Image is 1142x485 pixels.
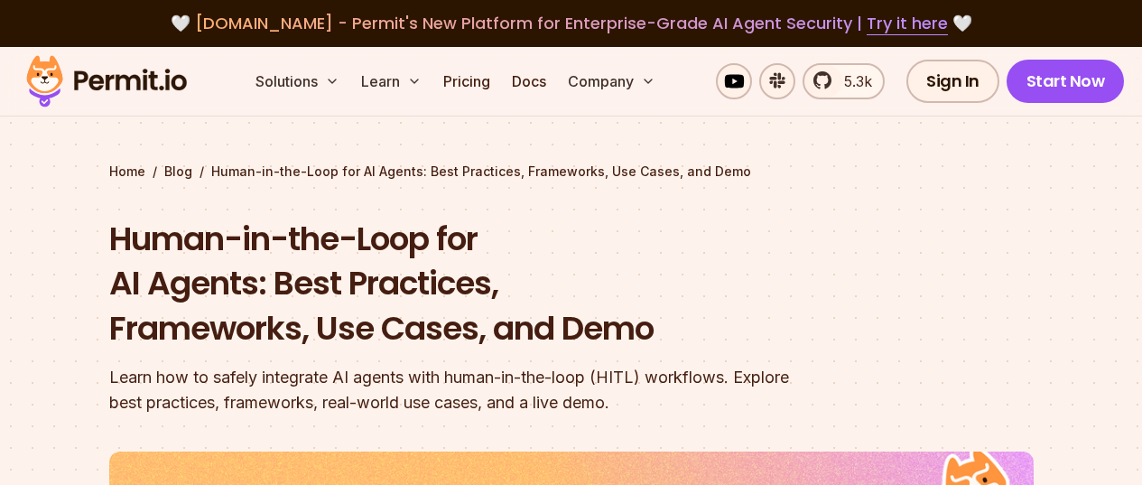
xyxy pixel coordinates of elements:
[43,11,1099,36] div: 🤍 🤍
[803,63,885,99] a: 5.3k
[248,63,347,99] button: Solutions
[1007,60,1125,103] a: Start Now
[109,217,803,351] h1: Human-in-the-Loop for AI Agents: Best Practices, Frameworks, Use Cases, and Demo
[833,70,872,92] span: 5.3k
[436,63,497,99] a: Pricing
[109,163,1034,181] div: / /
[195,12,948,34] span: [DOMAIN_NAME] - Permit's New Platform for Enterprise-Grade AI Agent Security |
[109,163,145,181] a: Home
[561,63,663,99] button: Company
[164,163,192,181] a: Blog
[906,60,999,103] a: Sign In
[18,51,195,112] img: Permit logo
[354,63,429,99] button: Learn
[505,63,553,99] a: Docs
[867,12,948,35] a: Try it here
[109,365,803,415] div: Learn how to safely integrate AI agents with human-in-the-loop (HITL) workflows. Explore best pra...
